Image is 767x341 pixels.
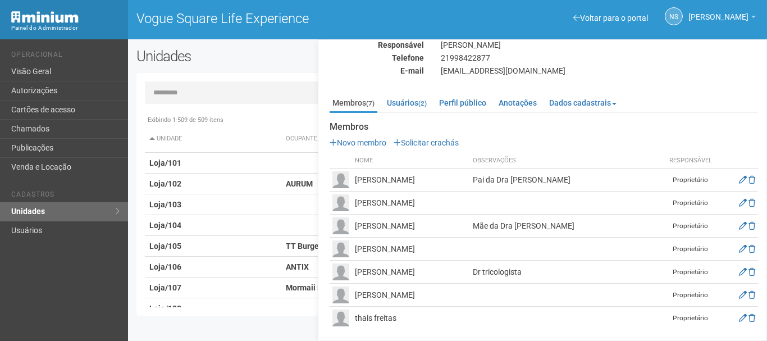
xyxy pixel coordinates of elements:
[436,94,489,111] a: Perfil público
[663,238,719,261] td: Proprietário
[281,125,532,153] th: Ocupante: activate to sort column ascending
[470,169,663,192] td: Pai da Dra [PERSON_NAME]
[748,244,755,253] a: Excluir membro
[432,40,766,50] div: [PERSON_NAME]
[663,169,719,192] td: Proprietário
[739,313,747,322] a: Editar membro
[286,262,309,271] strong: ANTIX
[352,307,470,330] td: thais freitas
[136,48,386,65] h2: Unidades
[321,66,432,76] div: E-mail
[739,221,747,230] a: Editar membro
[149,304,181,313] strong: Loja/108
[321,53,432,63] div: Telefone
[352,261,470,284] td: [PERSON_NAME]
[145,125,282,153] th: Unidade: activate to sort column descending
[332,287,349,303] img: user.png
[663,153,719,169] th: Responsável
[149,158,181,167] strong: Loja/101
[394,138,459,147] a: Solicitar crachás
[136,11,439,26] h1: Vogue Square Life Experience
[352,153,470,169] th: Nome
[352,284,470,307] td: [PERSON_NAME]
[149,200,181,209] strong: Loja/103
[748,290,755,299] a: Excluir membro
[748,175,755,184] a: Excluir membro
[352,192,470,215] td: [PERSON_NAME]
[739,244,747,253] a: Editar membro
[665,7,683,25] a: NS
[149,283,181,292] strong: Loja/107
[739,267,747,276] a: Editar membro
[149,179,181,188] strong: Loja/102
[573,13,648,22] a: Voltar para o portal
[663,192,719,215] td: Proprietário
[149,242,181,251] strong: Loja/105
[739,198,747,207] a: Editar membro
[330,122,758,132] strong: Membros
[11,190,120,202] li: Cadastros
[739,290,747,299] a: Editar membro
[352,169,470,192] td: [PERSON_NAME]
[688,2,748,21] span: Nicolle Silva
[286,179,313,188] strong: AURUM
[352,215,470,238] td: [PERSON_NAME]
[332,310,349,326] img: user.png
[332,217,349,234] img: user.png
[11,23,120,33] div: Painel do Administrador
[470,153,663,169] th: Observações
[470,261,663,284] td: Dr tricologista
[748,221,755,230] a: Excluir membro
[332,171,349,188] img: user.png
[748,198,755,207] a: Excluir membro
[11,11,79,23] img: Minium
[286,283,343,292] strong: Mormaii Motors
[496,94,540,111] a: Anotações
[663,284,719,307] td: Proprietário
[470,215,663,238] td: Mãe da Dra [PERSON_NAME]
[739,175,747,184] a: Editar membro
[332,263,349,280] img: user.png
[418,99,427,107] small: (2)
[748,267,755,276] a: Excluir membro
[330,94,377,113] a: Membros(7)
[286,242,322,251] strong: TT Burger
[688,14,756,23] a: [PERSON_NAME]
[748,313,755,322] a: Excluir membro
[384,94,430,111] a: Usuários(2)
[432,66,766,76] div: [EMAIL_ADDRESS][DOMAIN_NAME]
[432,53,766,63] div: 21998422877
[332,194,349,211] img: user.png
[321,40,432,50] div: Responsável
[352,238,470,261] td: [PERSON_NAME]
[332,240,349,257] img: user.png
[149,262,181,271] strong: Loja/106
[663,261,719,284] td: Proprietário
[330,138,386,147] a: Novo membro
[145,115,750,125] div: Exibindo 1-509 de 509 itens
[11,51,120,62] li: Operacional
[546,94,619,111] a: Dados cadastrais
[663,215,719,238] td: Proprietário
[366,99,375,107] small: (7)
[149,221,181,230] strong: Loja/104
[663,307,719,330] td: Proprietário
